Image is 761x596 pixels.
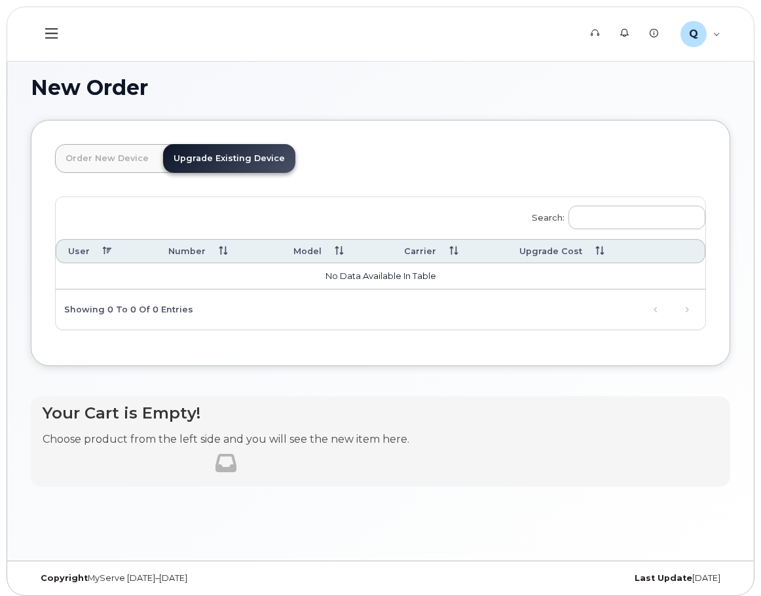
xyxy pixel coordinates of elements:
th: Carrier: activate to sort column ascending [392,239,507,263]
input: Search: [568,206,705,229]
h1: New Order [31,76,730,99]
div: Showing 0 to 0 of 0 entries [56,298,193,320]
div: [DATE] [380,573,730,584]
strong: Last Update [635,573,692,583]
th: Model: activate to sort column ascending [282,239,392,263]
a: Previous [646,300,665,320]
strong: Copyright [41,573,88,583]
a: Upgrade Existing Device [163,144,295,173]
th: User: activate to sort column descending [56,239,157,263]
h4: Your Cart is Empty! [43,404,409,422]
td: No data available in table [56,263,705,289]
a: Order New Device [55,144,159,173]
label: Search: [523,197,705,234]
a: Next [677,300,697,320]
th: Upgrade Cost: activate to sort column ascending [508,239,668,263]
div: MyServe [DATE]–[DATE] [31,573,380,584]
p: Choose product from the left side and you will see the new item here. [43,432,409,447]
iframe: Messenger Launcher [704,539,751,586]
th: Number: activate to sort column ascending [157,239,282,263]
